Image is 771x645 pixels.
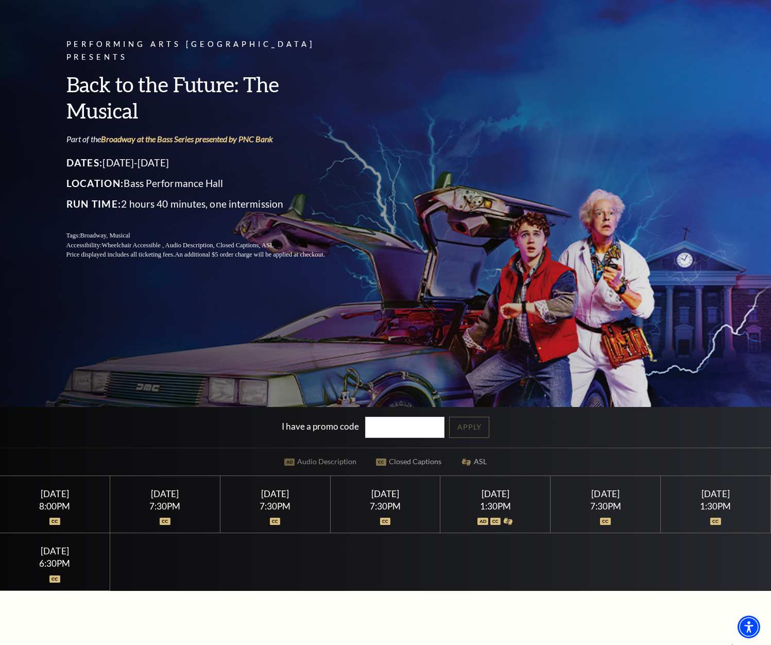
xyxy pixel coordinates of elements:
div: [DATE] [342,488,427,499]
div: [DATE] [123,488,208,499]
div: 6:30PM [12,559,97,568]
span: Run Time: [66,198,122,210]
p: 2 hours 40 minutes, one intermission [66,196,350,212]
div: 7:30PM [342,502,427,511]
span: Location: [66,177,124,189]
div: 1:30PM [673,502,758,511]
div: [DATE] [673,488,758,499]
div: Accessibility Menu [738,616,760,638]
p: Part of the [66,133,350,145]
span: Broadway, Musical [80,232,130,239]
p: Bass Performance Hall [66,175,350,192]
p: Accessibility: [66,241,350,250]
label: I have a promo code [282,421,359,432]
div: 1:30PM [453,502,538,511]
div: [DATE] [12,546,97,556]
div: 7:30PM [123,502,208,511]
span: An additional $5 order charge will be applied at checkout. [175,251,324,258]
p: Tags: [66,231,350,241]
div: 8:00PM [12,502,97,511]
span: Wheelchair Accessible , Audio Description, Closed Captions, ASL [101,242,273,249]
span: Dates: [66,157,103,168]
p: Performing Arts [GEOGRAPHIC_DATA] Presents [66,38,350,64]
p: Price displayed includes all ticketing fees. [66,250,350,260]
div: 7:30PM [232,502,317,511]
div: [DATE] [453,488,538,499]
div: [DATE] [232,488,317,499]
a: Broadway at the Bass Series presented by PNC Bank - open in a new tab [101,134,273,144]
h3: Back to the Future: The Musical [66,71,350,124]
div: [DATE] [563,488,648,499]
div: 7:30PM [563,502,648,511]
div: [DATE] [12,488,97,499]
p: [DATE]-[DATE] [66,155,350,171]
